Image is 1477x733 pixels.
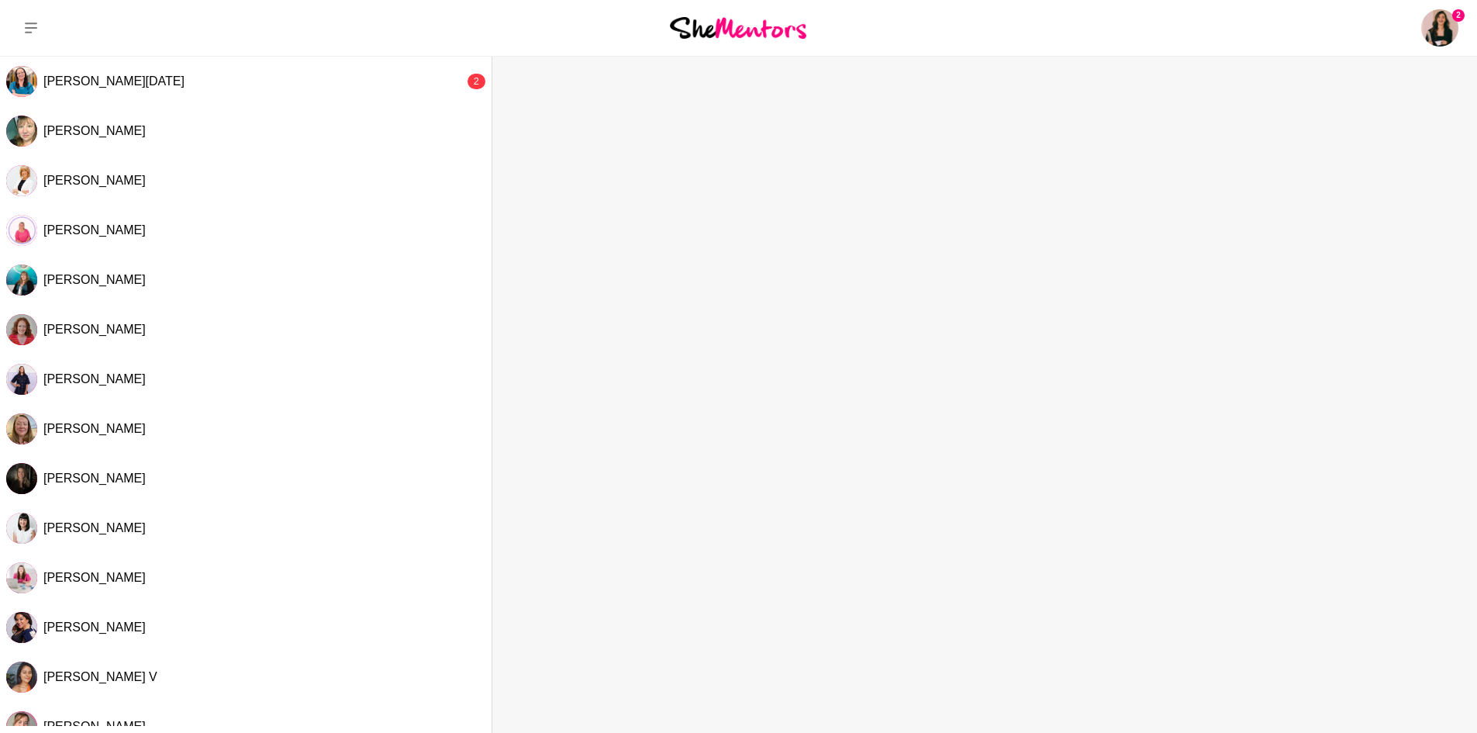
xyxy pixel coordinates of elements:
[6,562,37,593] img: R
[43,422,146,435] span: [PERSON_NAME]
[6,662,37,693] img: S
[1452,9,1465,22] span: 2
[6,314,37,345] img: C
[43,521,146,534] span: [PERSON_NAME]
[43,720,146,733] span: [PERSON_NAME]
[670,17,806,38] img: She Mentors Logo
[43,323,146,336] span: [PERSON_NAME]
[6,463,37,494] img: M
[6,165,37,196] div: Kat Millar
[1421,9,1458,47] a: Mariana Queiroz2
[6,513,37,544] img: H
[6,265,37,296] div: Emily Fogg
[6,662,37,693] div: Smritha V
[6,165,37,196] img: K
[6,612,37,643] div: Richa Joshi
[6,66,37,97] div: Jennifer Natale
[43,621,146,634] span: [PERSON_NAME]
[6,66,37,97] img: J
[43,670,157,683] span: [PERSON_NAME] V
[43,372,146,386] span: [PERSON_NAME]
[6,562,37,593] div: Rebecca Cofrancesco
[43,124,146,137] span: [PERSON_NAME]
[468,74,485,89] div: 2
[6,116,37,147] img: D
[1421,9,1458,47] img: Mariana Queiroz
[6,265,37,296] img: E
[6,215,37,246] div: Sandy Hanrahan
[6,463,37,494] div: Marisse van den Berg
[43,174,146,187] span: [PERSON_NAME]
[43,74,185,88] span: [PERSON_NAME][DATE]
[6,413,37,444] img: T
[6,314,37,345] div: Carmel Murphy
[6,364,37,395] div: Darby Lyndon
[6,413,37,444] div: Tammy McCann
[6,364,37,395] img: D
[43,472,146,485] span: [PERSON_NAME]
[43,223,146,237] span: [PERSON_NAME]
[6,116,37,147] div: Deb Ashton
[43,273,146,286] span: [PERSON_NAME]
[43,571,146,584] span: [PERSON_NAME]
[6,612,37,643] img: R
[6,513,37,544] div: Hayley Robertson
[6,215,37,246] img: S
